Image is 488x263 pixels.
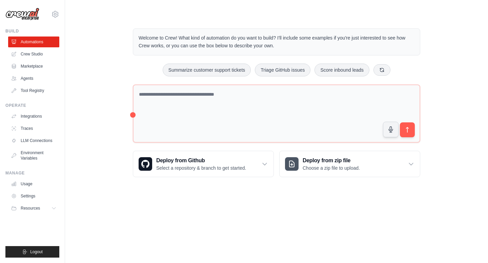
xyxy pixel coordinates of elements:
[8,147,59,164] a: Environment Variables
[5,8,39,21] img: Logo
[8,111,59,122] a: Integrations
[5,103,59,108] div: Operate
[8,37,59,47] a: Automations
[8,191,59,201] a: Settings
[30,249,43,255] span: Logout
[5,28,59,34] div: Build
[314,64,369,76] button: Score inbound leads
[8,178,59,189] a: Usage
[139,34,414,50] p: Welcome to Crew! What kind of automation do you want to build? I'll include some examples if you'...
[303,157,360,165] h3: Deploy from zip file
[255,64,310,76] button: Triage GitHub issues
[5,246,59,258] button: Logout
[8,73,59,84] a: Agents
[8,49,59,59] a: Crew Studio
[8,203,59,214] button: Resources
[8,123,59,134] a: Traces
[8,61,59,72] a: Marketplace
[5,170,59,176] div: Manage
[163,64,251,76] button: Summarize customer support tickets
[156,157,246,165] h3: Deploy from Github
[21,206,40,211] span: Resources
[156,165,246,171] p: Select a repository & branch to get started.
[8,135,59,146] a: LLM Connections
[303,165,360,171] p: Choose a zip file to upload.
[8,85,59,96] a: Tool Registry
